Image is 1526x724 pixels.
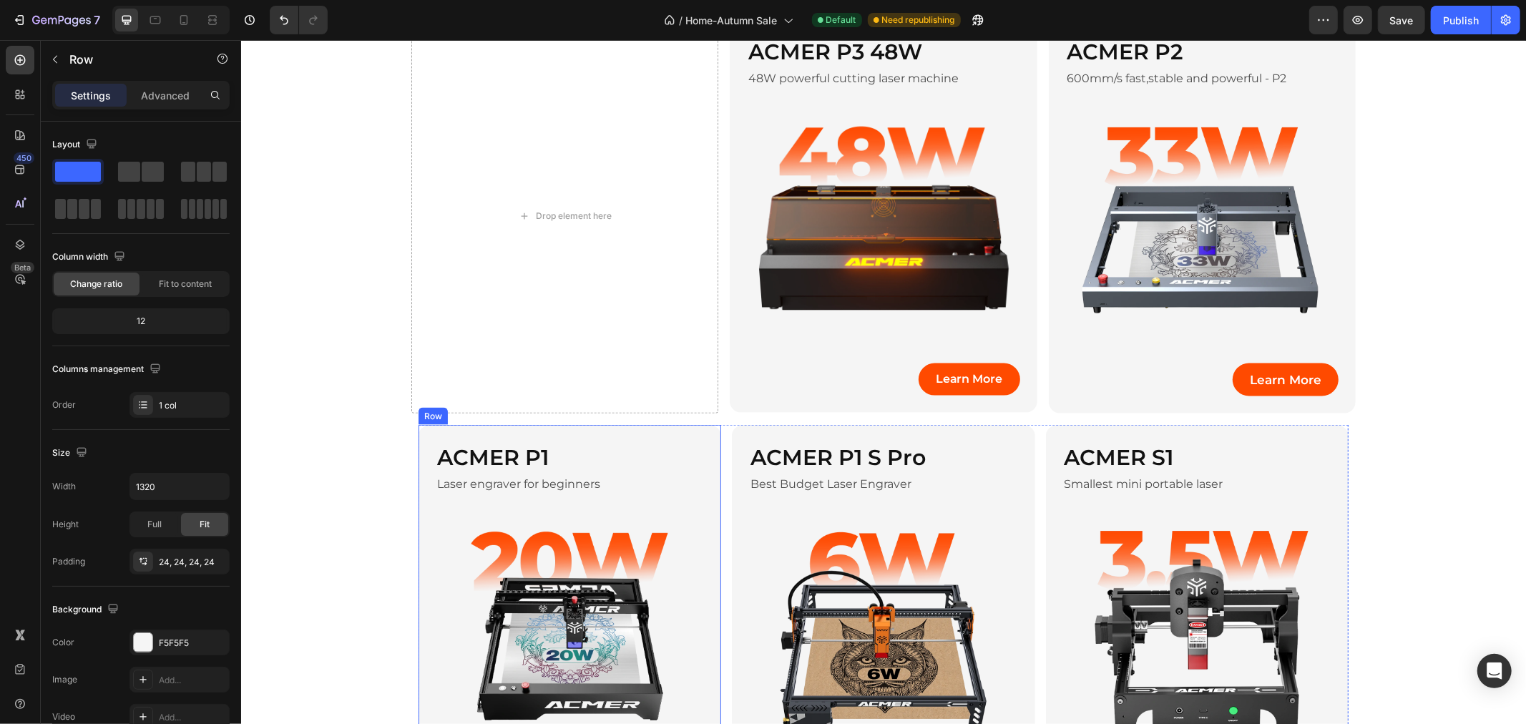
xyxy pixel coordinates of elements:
p: 48W powerful cutting laser machine [507,29,777,49]
div: 450 [14,152,34,164]
div: Color [52,636,74,649]
span: / [680,13,683,28]
button: Save [1378,6,1425,34]
p: Row [69,51,191,68]
div: Drop element here [295,170,371,182]
button: 7 [6,6,107,34]
div: 12 [55,311,227,331]
p: 7 [94,11,100,29]
h2: ACMER S1 [822,402,1090,433]
span: Home-Autumn Sale [686,13,778,28]
div: Undo/Redo [270,6,328,34]
div: Video [52,710,75,723]
button: Publish [1431,6,1491,34]
div: Width [52,480,76,493]
div: Open Intercom Messenger [1477,654,1512,688]
div: 24, 24, 24, 24 [159,556,226,569]
div: 1 col [159,399,226,412]
span: Full [147,518,162,531]
div: Size [52,444,90,463]
span: Fit to content [159,278,212,290]
div: Order [52,398,76,411]
iframe: Design area [241,40,1526,724]
span: Need republishing [882,14,955,26]
p: Learn More [1009,329,1080,351]
h2: ACMER P1 [195,402,463,433]
div: Background [52,600,122,620]
span: Save [1390,14,1414,26]
div: Columns management [52,360,164,379]
p: Settings [71,88,111,103]
div: Height [52,518,79,531]
div: Publish [1443,13,1479,28]
div: F5F5F5 [159,637,226,650]
p: 600mm/s fast,stable and powerful - P2 [826,29,1096,49]
div: Column width [52,248,128,267]
input: Auto [130,474,229,499]
div: Padding [52,555,85,568]
a: ACMER laser engraving machine-world first corexy laser [506,50,778,323]
a: ACMER laser engraving machine-P2 33W powerful laser engraver [825,50,1097,323]
p: Smallest mini portable laser [823,434,1089,455]
span: Default [826,14,856,26]
p: Learn More [695,329,762,350]
h2: ACMER P1 S Pro [508,402,776,433]
p: Laser engraver for beginners [196,434,461,455]
p: Best Budget Laser Engraver [509,434,775,455]
p: Advanced [141,88,190,103]
div: Layout [52,135,100,155]
span: Fit [200,518,210,531]
div: Row [180,370,204,383]
div: Beta [11,262,34,273]
div: Image [52,673,77,686]
div: Add... [159,711,226,724]
span: Change ratio [71,278,123,290]
div: Add... [159,674,226,687]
